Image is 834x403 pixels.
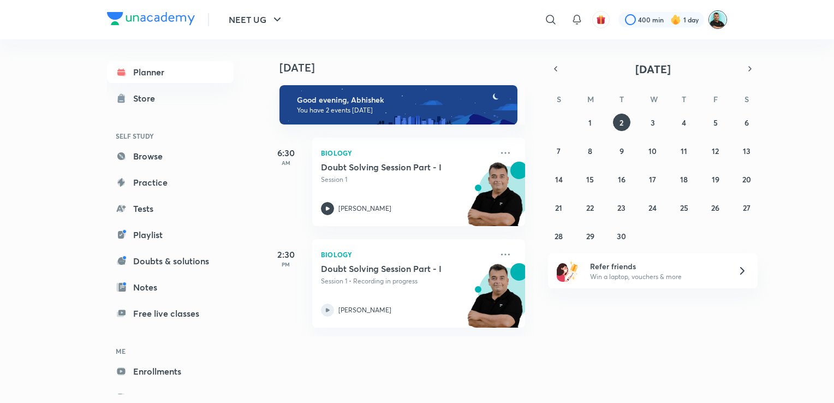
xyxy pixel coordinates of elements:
a: Doubts & solutions [107,250,234,272]
button: September 17, 2025 [644,170,662,188]
abbr: September 4, 2025 [682,117,686,128]
button: September 25, 2025 [675,199,693,216]
p: AM [264,159,308,166]
button: September 24, 2025 [644,199,662,216]
button: September 16, 2025 [613,170,630,188]
img: evening [279,85,517,125]
a: Tests [107,198,234,220]
abbr: Wednesday [650,94,658,104]
img: avatar [596,15,606,25]
h6: Good evening, Abhishek [297,95,508,105]
p: [PERSON_NAME] [338,204,391,214]
button: September 19, 2025 [707,170,724,188]
button: September 1, 2025 [581,114,599,131]
p: [PERSON_NAME] [338,305,391,315]
img: Company Logo [107,12,195,25]
span: [DATE] [635,62,671,76]
abbr: September 24, 2025 [648,203,657,213]
a: Planner [107,61,234,83]
abbr: September 10, 2025 [648,146,657,156]
button: September 12, 2025 [707,142,724,159]
abbr: September 11, 2025 [681,146,687,156]
p: Biology [321,146,492,159]
abbr: September 7, 2025 [557,146,561,156]
button: September 21, 2025 [550,199,568,216]
abbr: Sunday [557,94,561,104]
button: September 11, 2025 [675,142,693,159]
h4: [DATE] [279,61,536,74]
abbr: September 30, 2025 [617,231,626,241]
abbr: September 2, 2025 [619,117,623,128]
button: September 14, 2025 [550,170,568,188]
p: Session 1 [321,175,492,185]
button: September 3, 2025 [644,114,662,131]
a: Notes [107,276,234,298]
abbr: September 3, 2025 [651,117,655,128]
abbr: September 12, 2025 [712,146,719,156]
button: September 27, 2025 [738,199,755,216]
button: September 4, 2025 [675,114,693,131]
a: Practice [107,171,234,193]
abbr: September 20, 2025 [742,174,751,185]
button: September 20, 2025 [738,170,755,188]
button: September 5, 2025 [707,114,724,131]
h6: Refer friends [590,260,724,272]
abbr: September 1, 2025 [588,117,592,128]
abbr: Thursday [682,94,686,104]
abbr: September 25, 2025 [680,203,688,213]
button: September 18, 2025 [675,170,693,188]
abbr: September 17, 2025 [649,174,656,185]
button: [DATE] [563,61,742,76]
button: September 10, 2025 [644,142,662,159]
h6: ME [107,342,234,360]
h5: 2:30 [264,248,308,261]
h5: Doubt Solving Session Part - I [321,162,457,173]
abbr: September 16, 2025 [618,174,625,185]
h5: Doubt Solving Session Part - I [321,263,457,274]
button: September 2, 2025 [613,114,630,131]
abbr: September 29, 2025 [586,231,594,241]
abbr: Tuesday [619,94,624,104]
abbr: September 18, 2025 [680,174,688,185]
a: Playlist [107,224,234,246]
button: September 7, 2025 [550,142,568,159]
abbr: September 23, 2025 [617,203,625,213]
button: avatar [592,11,610,28]
img: referral [557,260,579,282]
a: Company Logo [107,12,195,28]
button: September 29, 2025 [581,227,599,245]
img: streak [670,14,681,25]
h6: SELF STUDY [107,127,234,145]
p: You have 2 events [DATE] [297,106,508,115]
p: PM [264,261,308,268]
button: September 26, 2025 [707,199,724,216]
a: Enrollments [107,360,234,382]
abbr: September 26, 2025 [711,203,719,213]
p: Biology [321,248,492,261]
abbr: September 14, 2025 [555,174,563,185]
button: September 30, 2025 [613,227,630,245]
div: Store [133,92,162,105]
img: unacademy [465,162,525,237]
button: September 22, 2025 [581,199,599,216]
button: September 8, 2025 [581,142,599,159]
abbr: September 9, 2025 [619,146,624,156]
abbr: September 22, 2025 [586,203,594,213]
p: Win a laptop, vouchers & more [590,272,724,282]
abbr: September 19, 2025 [712,174,719,185]
p: Session 1 • Recording in progress [321,276,492,286]
abbr: September 5, 2025 [713,117,718,128]
button: NEET UG [222,9,290,31]
button: September 28, 2025 [550,227,568,245]
abbr: September 13, 2025 [743,146,750,156]
button: September 23, 2025 [613,199,630,216]
abbr: September 15, 2025 [586,174,594,185]
abbr: September 27, 2025 [743,203,750,213]
abbr: Friday [713,94,718,104]
img: Abhishek Agnihotri [708,10,727,29]
a: Store [107,87,234,109]
a: Free live classes [107,303,234,324]
img: unacademy [465,263,525,339]
abbr: Monday [587,94,594,104]
h5: 6:30 [264,146,308,159]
